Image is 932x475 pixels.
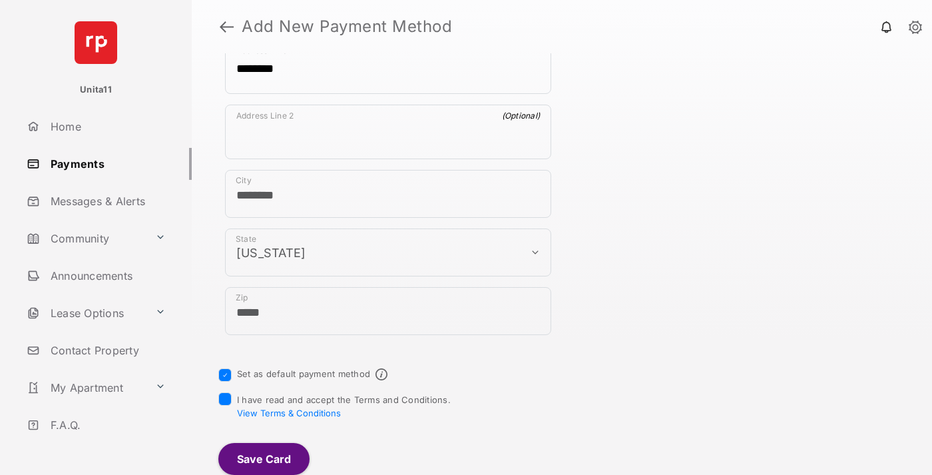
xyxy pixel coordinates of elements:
[237,394,451,418] span: I have read and accept the Terms and Conditions.
[21,372,150,404] a: My Apartment
[21,148,192,180] a: Payments
[21,260,192,292] a: Announcements
[242,19,452,35] strong: Add New Payment Method
[21,334,192,366] a: Contact Property
[225,287,551,335] div: payment_method_screening[postal_addresses][postalCode]
[375,368,387,380] span: Default payment method info
[21,111,192,143] a: Home
[21,409,192,441] a: F.A.Q.
[75,21,117,64] img: svg+xml;base64,PHN2ZyB4bWxucz0iaHR0cDovL3d3dy53My5vcmcvMjAwMC9zdmciIHdpZHRoPSI2NCIgaGVpZ2h0PSI2NC...
[225,39,551,94] div: payment_method_screening[postal_addresses][addressLine1]
[225,105,551,159] div: payment_method_screening[postal_addresses][addressLine2]
[237,368,370,379] label: Set as default payment method
[237,408,341,418] button: I have read and accept the Terms and Conditions.
[21,185,192,217] a: Messages & Alerts
[225,170,551,218] div: payment_method_screening[postal_addresses][locality]
[21,297,150,329] a: Lease Options
[218,443,310,475] button: Save Card
[225,229,551,276] div: payment_method_screening[postal_addresses][administrativeArea]
[21,223,150,254] a: Community
[80,83,112,97] p: Unita11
